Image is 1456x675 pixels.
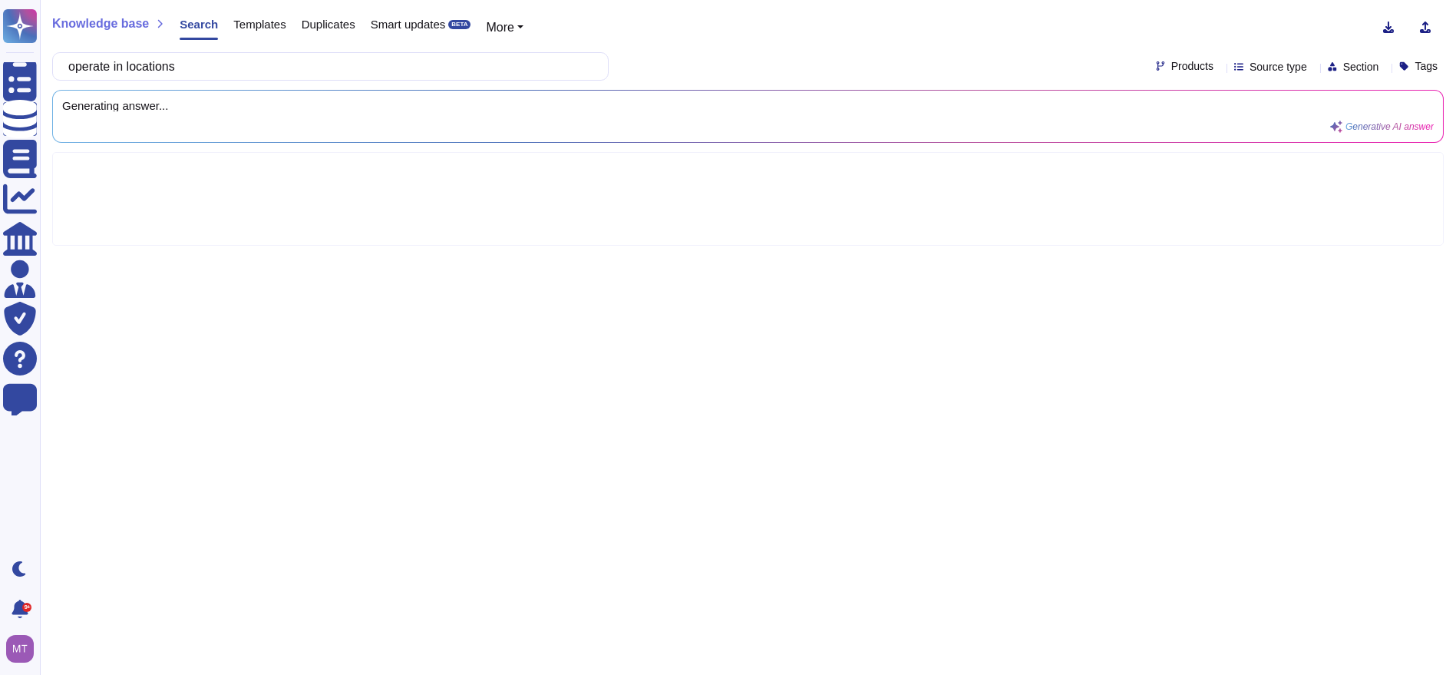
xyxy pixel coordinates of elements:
[1345,122,1434,131] span: Generative AI answer
[3,632,45,666] button: user
[6,635,34,663] img: user
[486,21,513,34] span: More
[62,100,1434,111] span: Generating answer...
[233,18,286,30] span: Templates
[1415,61,1438,71] span: Tags
[371,18,446,30] span: Smart updates
[1343,61,1379,72] span: Section
[61,53,593,80] input: Search a question or template...
[302,18,355,30] span: Duplicates
[1250,61,1307,72] span: Source type
[448,20,470,29] div: BETA
[1171,61,1213,71] span: Products
[22,603,31,612] div: 9+
[180,18,218,30] span: Search
[52,18,149,30] span: Knowledge base
[486,18,523,37] button: More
